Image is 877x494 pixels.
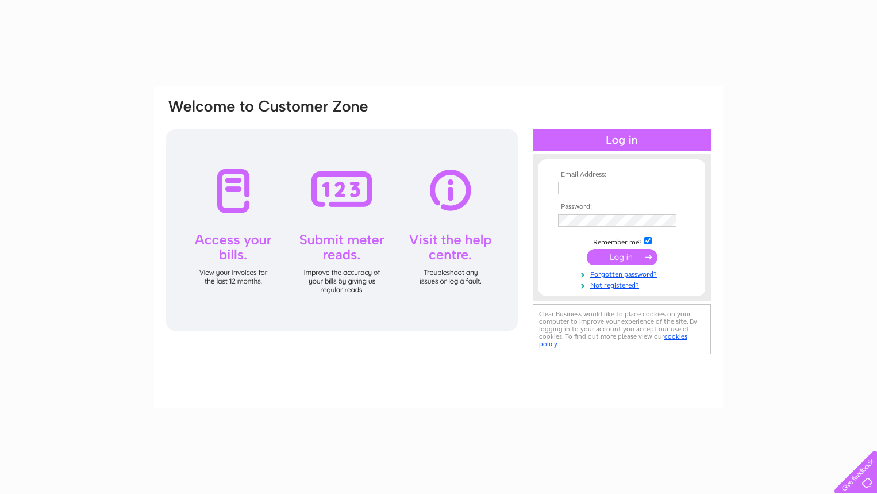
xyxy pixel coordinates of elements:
[558,268,688,279] a: Forgotten password?
[555,235,688,247] td: Remember me?
[533,304,711,354] div: Clear Business would like to place cookies on your computer to improve your experience of the sit...
[558,279,688,290] a: Not registered?
[587,249,657,265] input: Submit
[555,203,688,211] th: Password:
[539,332,687,348] a: cookies policy
[555,171,688,179] th: Email Address:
